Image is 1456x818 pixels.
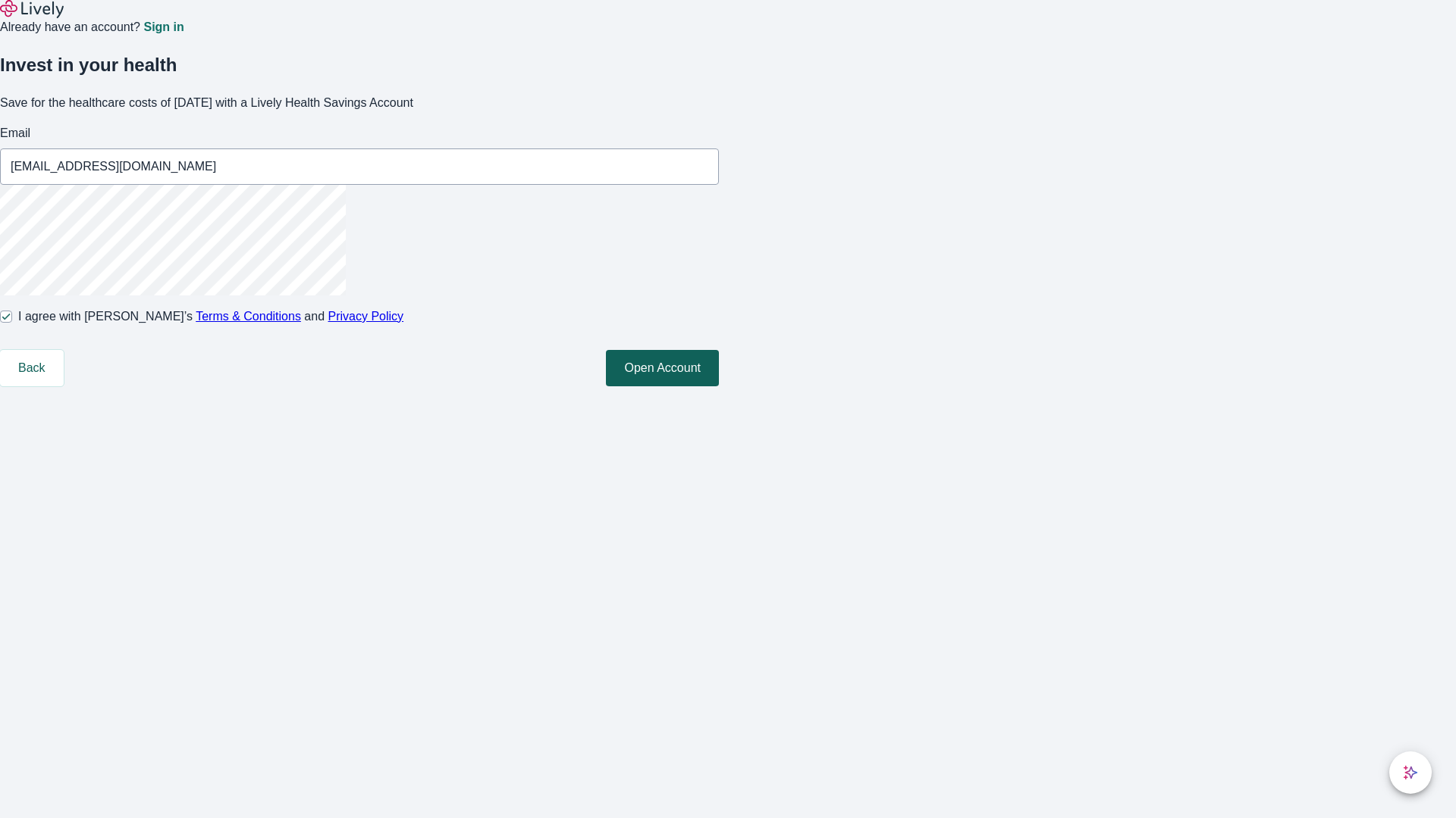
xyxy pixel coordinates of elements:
span: I agree with [PERSON_NAME]’s and [18,308,403,326]
button: Open Account [606,350,719,386]
svg: Lively AI Assistant [1403,765,1418,780]
button: chat [1389,751,1432,794]
a: Privacy Policy [328,310,404,323]
a: Terms & Conditions [196,310,301,323]
a: Sign in [143,21,184,33]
